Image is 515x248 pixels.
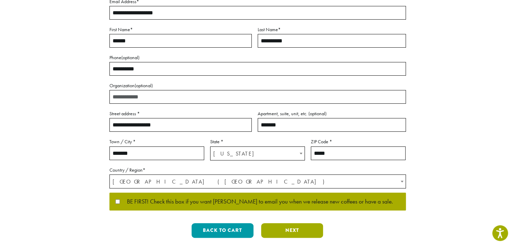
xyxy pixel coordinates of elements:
label: Town / City [109,137,204,146]
span: United States (US) [110,175,406,188]
span: State [210,146,305,160]
label: Organization [109,81,406,90]
label: First Name [109,25,252,34]
span: (optional) [135,82,153,89]
button: Next [261,223,323,238]
label: ZIP Code [311,137,406,146]
label: Last Name [258,25,406,34]
span: Washington [210,147,305,160]
label: State [210,137,305,146]
input: BE FIRST! Check this box if you want [PERSON_NAME] to email you when we release new coffees or ha... [115,199,120,204]
button: Back to cart [192,223,253,238]
span: BE FIRST! Check this box if you want [PERSON_NAME] to email you when we release new coffees or ha... [120,199,393,205]
label: Apartment, suite, unit, etc. [258,109,406,118]
span: (optional) [121,54,140,61]
span: Country / Region [109,174,406,188]
label: Street address [109,109,252,118]
span: (optional) [308,110,327,117]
